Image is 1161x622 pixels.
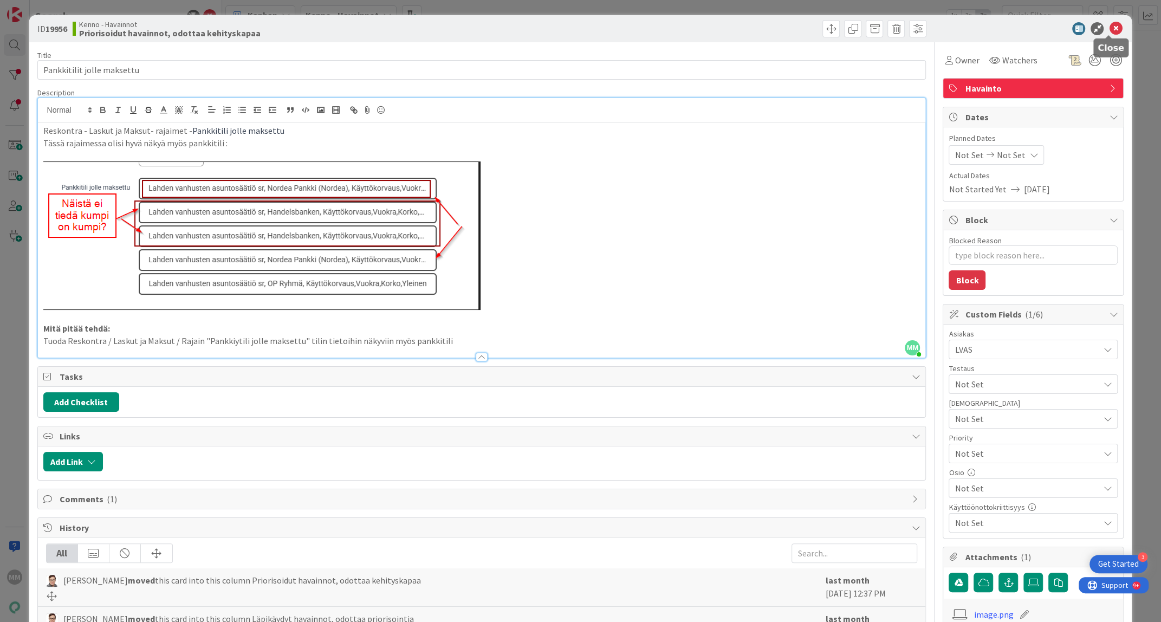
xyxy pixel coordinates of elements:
[1089,555,1147,573] div: Open Get Started checklist, remaining modules: 3
[37,22,67,35] span: ID
[43,335,920,347] p: Tuoda Reskontra / Laskut ja Maksut / Rajain "Pankkiytili jolle maksettu" tilin tietoihin näkyviin...
[825,575,869,586] b: last month
[79,29,261,37] b: Priorisoidut havainnot, odottaa kehityskapaa
[46,575,58,587] img: SM
[60,430,906,443] span: Links
[55,4,60,13] div: 9+
[905,340,920,355] span: MM
[23,2,49,15] span: Support
[949,503,1118,511] div: Käyttöönottokriittisyys
[37,50,51,60] label: Title
[955,54,979,67] span: Owner
[965,308,1104,321] span: Custom Fields
[46,23,67,34] b: 19956
[996,148,1025,161] span: Not Set
[949,434,1118,442] div: Priority
[1024,309,1042,320] span: ( 1/6 )
[949,183,1006,196] span: Not Started Yet
[825,574,917,601] div: [DATE] 12:37 PM
[1098,559,1139,569] div: Get Started
[1138,552,1147,562] div: 3
[792,543,917,563] input: Search...
[949,469,1118,476] div: Osio
[965,111,1104,124] span: Dates
[1098,43,1124,53] h5: Close
[63,574,421,587] span: [PERSON_NAME] this card into this column Priorisoidut havainnot, odottaa kehityskapaa
[949,236,1001,245] label: Blocked Reason
[965,82,1104,95] span: Havainto
[107,494,117,504] span: ( 1 )
[965,213,1104,226] span: Block
[43,452,103,471] button: Add Link
[955,516,1099,529] span: Not Set
[949,399,1118,407] div: [DEMOGRAPHIC_DATA]
[1023,183,1049,196] span: [DATE]
[43,392,119,412] button: Add Checklist
[43,125,920,137] p: Reskontra - Laskut ja Maksut- rajaimet -
[974,608,1014,621] a: image.png
[949,270,985,290] button: Block
[37,60,926,80] input: type card name here...
[43,137,920,150] p: Tässä rajaimessa olisi hyvä näkyä myös pankkitili :
[60,521,906,534] span: History
[949,133,1118,144] span: Planned Dates
[955,412,1099,425] span: Not Set
[955,378,1099,391] span: Not Set
[955,446,1093,461] span: Not Set
[949,330,1118,338] div: Asiakas
[47,544,78,562] div: All
[60,370,906,383] span: Tasks
[1002,54,1037,67] span: Watchers
[955,148,983,161] span: Not Set
[79,20,261,29] span: Kenno - Havainnot
[128,575,155,586] b: moved
[43,323,110,334] strong: Mitä pitää tehdä:
[955,482,1099,495] span: Not Set
[949,170,1118,182] span: Actual Dates
[192,125,284,136] span: Pankkitili jolle maksettu
[60,493,906,506] span: Comments
[43,161,481,310] img: image.png
[965,550,1104,563] span: Attachments
[949,365,1118,372] div: Testaus
[955,343,1099,356] span: LVAS
[1020,552,1030,562] span: ( 1 )
[37,88,75,98] span: Description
